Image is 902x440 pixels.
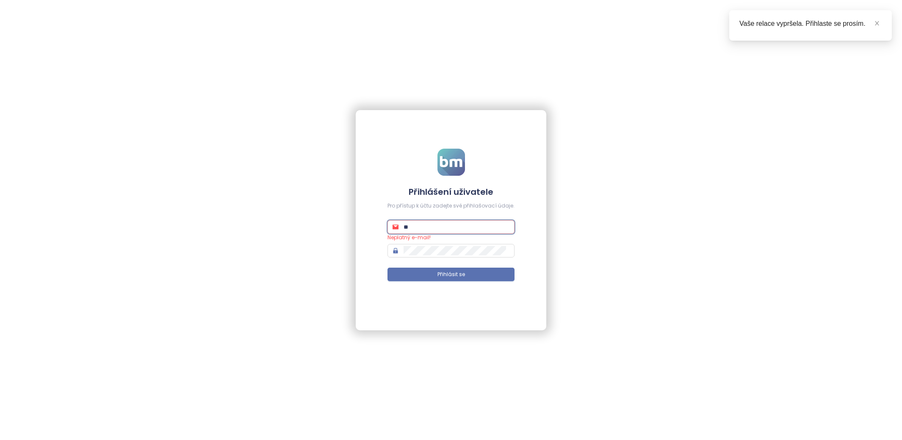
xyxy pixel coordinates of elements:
img: logo [437,149,465,176]
div: Pro přístup k účtu zadejte své přihlašovací údaje. [387,202,515,210]
span: Přihlásit se [437,271,465,279]
button: Přihlásit se [387,268,515,281]
div: Vaše relace vypršela. Přihlaste se prosím. [739,19,882,29]
span: mail [393,224,398,230]
h4: Přihlášení uživatele [387,186,515,198]
span: close [874,20,880,26]
div: Neplatný e-mail! [387,234,515,242]
span: lock [393,248,398,254]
